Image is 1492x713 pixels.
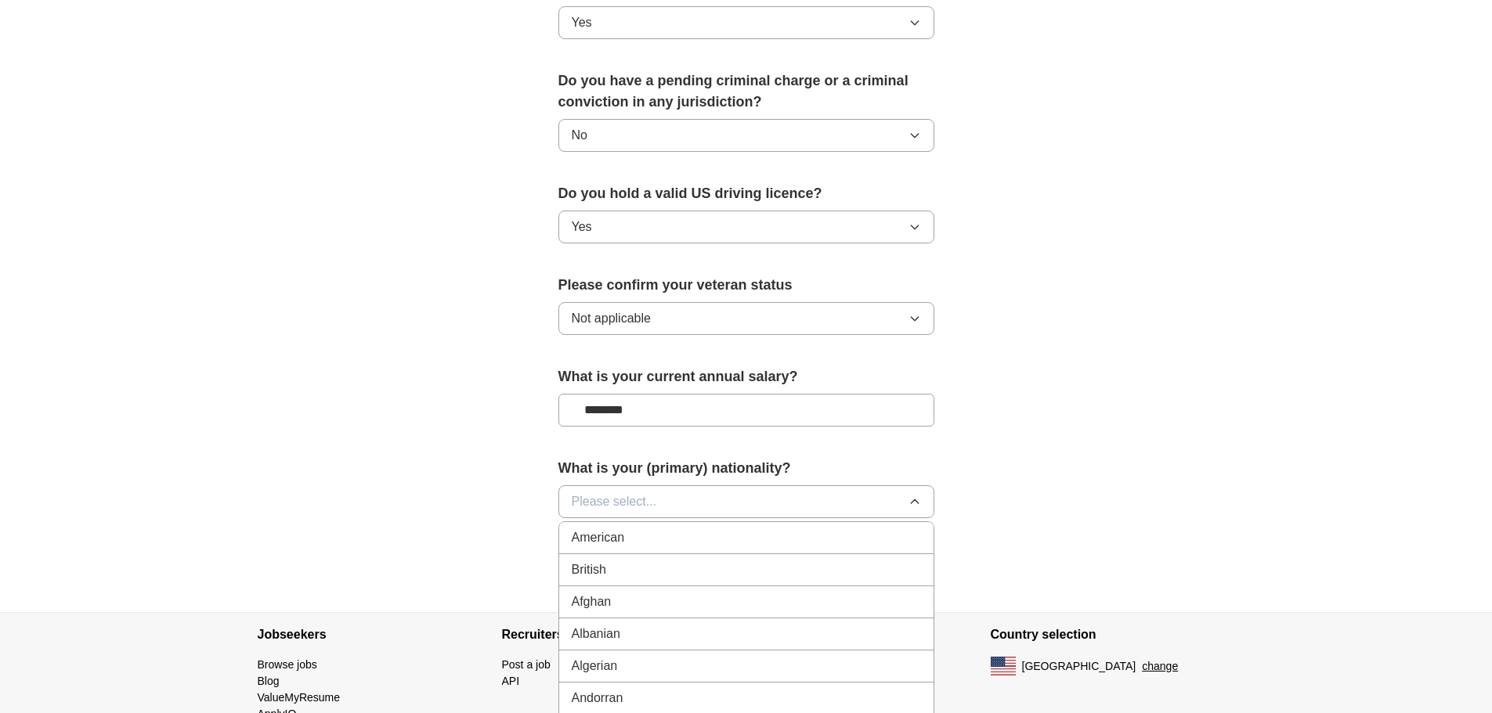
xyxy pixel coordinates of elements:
span: Yes [572,13,592,32]
button: Yes [558,211,934,243]
button: Please select... [558,485,934,518]
label: What is your current annual salary? [558,366,934,387]
h4: Country selection [991,613,1235,657]
span: [GEOGRAPHIC_DATA] [1022,658,1136,675]
span: No [572,126,587,145]
span: Algerian [572,657,618,675]
button: No [558,119,934,152]
label: Do you have a pending criminal charge or a criminal conviction in any jurisdiction? [558,70,934,113]
span: Albanian [572,625,620,643]
a: Blog [258,675,280,687]
a: Browse jobs [258,658,317,671]
a: API [502,675,520,687]
a: ValueMyResume [258,691,341,704]
span: Not applicable [572,309,651,328]
span: American [572,528,625,547]
span: Please select... [572,492,657,511]
label: Do you hold a valid US driving licence? [558,183,934,204]
a: Post a job [502,658,551,671]
button: change [1142,658,1178,675]
span: British [572,560,606,579]
span: Yes [572,218,592,236]
label: Please confirm your veteran status [558,275,934,296]
span: Afghan [572,592,612,611]
label: What is your (primary) nationality? [558,458,934,479]
img: US flag [991,657,1016,675]
button: Yes [558,6,934,39]
span: Andorran [572,689,623,708]
button: Not applicable [558,302,934,335]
